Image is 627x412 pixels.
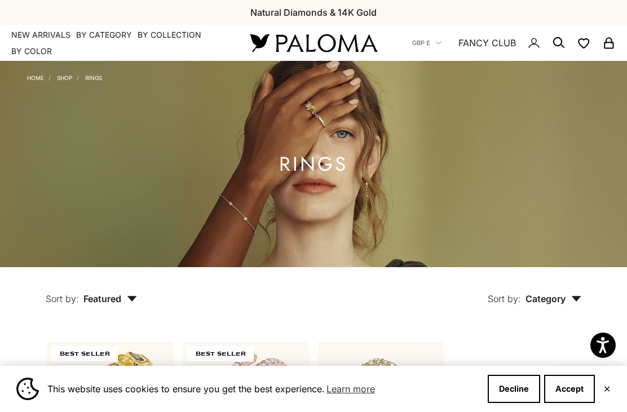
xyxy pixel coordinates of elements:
[11,46,52,57] summary: By Color
[526,293,581,304] span: Category
[279,157,348,171] h1: Rings
[57,74,72,81] a: Shop
[138,29,201,41] summary: By Collection
[325,380,377,397] a: Learn more
[488,375,540,403] button: Decline
[462,267,607,314] button: Sort by: Category
[46,293,79,304] span: Sort by:
[412,38,441,48] button: GBP £
[458,36,516,50] a: FANCY CLUB
[51,346,118,362] span: BEST SELLER
[27,74,44,81] a: Home
[16,378,39,400] img: Cookie banner
[11,29,223,57] nav: Primary navigation
[27,72,102,81] nav: Breadcrumb
[20,267,163,314] button: Sort by: Featured
[488,293,521,304] span: Sort by:
[47,380,479,397] span: This website uses cookies to ensure you get the best experience.
[544,375,595,403] button: Accept
[187,346,254,362] span: BEST SELLER
[603,386,611,392] button: Close
[83,293,137,304] span: Featured
[412,25,616,61] nav: Secondary navigation
[85,74,102,81] a: Rings
[412,38,430,48] span: GBP £
[250,5,377,20] p: Natural Diamonds & 14K Gold
[76,29,132,41] summary: By Category
[11,29,70,41] a: NEW ARRIVALS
